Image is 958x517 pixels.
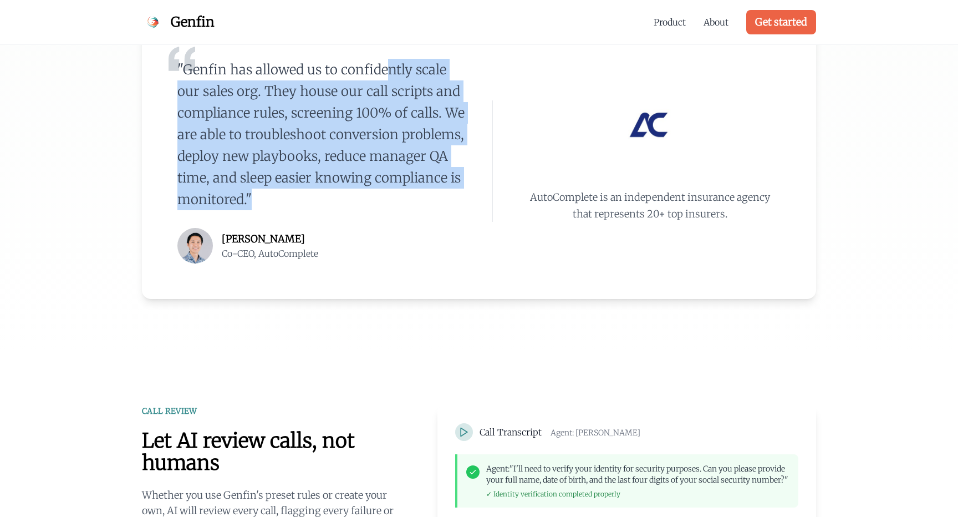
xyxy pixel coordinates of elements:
[142,430,402,474] h2: Let AI review calls, not humans
[142,11,215,33] a: Genfin
[654,16,686,29] a: Product
[169,45,195,72] img: Quote
[222,231,318,247] p: [PERSON_NAME]
[624,100,677,154] img: AutoComplete.io
[551,428,640,438] span: Agent: [PERSON_NAME]
[746,10,816,34] a: Get started
[177,59,466,210] blockquote: "Genfin has allowed us to confidently scale our sales org. They house our call scripts and compli...
[142,406,402,417] div: CALL REVIEW
[480,427,542,438] span: Call Transcript
[222,247,318,260] p: Co-CEO, AutoComplete
[177,228,213,263] img: Jeff Pang
[486,490,789,499] p: ✓ Identity verification completed properly
[142,11,164,33] img: Genfin Logo
[171,13,215,31] span: Genfin
[486,463,789,485] p: "I'll need to verify your identity for security purposes. Can you please provide your full name, ...
[526,189,774,222] p: AutoComplete is an independent insurance agency that represents 20+ top insurers.
[486,464,509,474] span: Agent:
[704,16,728,29] a: About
